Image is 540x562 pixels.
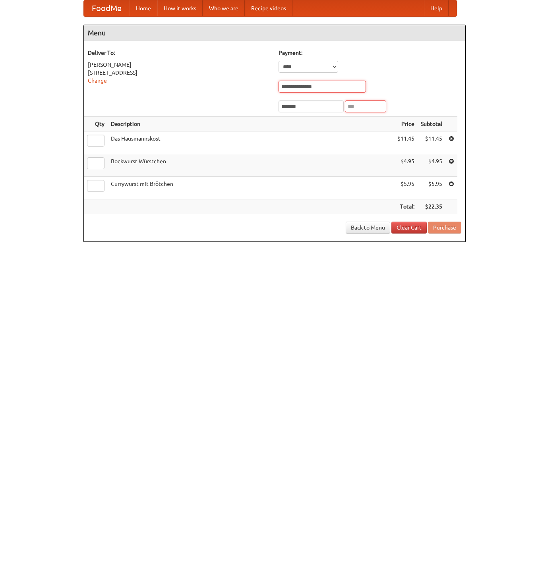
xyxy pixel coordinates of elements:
a: Help [424,0,449,16]
th: Description [108,117,394,131]
a: FoodMe [84,0,130,16]
a: Clear Cart [391,222,427,234]
a: Home [130,0,157,16]
td: $5.95 [418,177,445,199]
h5: Payment: [279,49,461,57]
td: Bockwurst Würstchen [108,154,394,177]
button: Purchase [428,222,461,234]
div: [PERSON_NAME] [88,61,271,69]
th: Price [394,117,418,131]
th: $22.35 [418,199,445,214]
td: Das Hausmannskost [108,131,394,154]
a: Who we are [203,0,245,16]
td: $4.95 [418,154,445,177]
th: Qty [84,117,108,131]
th: Total: [394,199,418,214]
div: [STREET_ADDRESS] [88,69,271,77]
h4: Menu [84,25,465,41]
a: Back to Menu [346,222,390,234]
a: How it works [157,0,203,16]
h5: Deliver To: [88,49,271,57]
td: Currywurst mit Brötchen [108,177,394,199]
a: Change [88,77,107,84]
th: Subtotal [418,117,445,131]
td: $5.95 [394,177,418,199]
td: $11.45 [394,131,418,154]
a: Recipe videos [245,0,292,16]
td: $11.45 [418,131,445,154]
td: $4.95 [394,154,418,177]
